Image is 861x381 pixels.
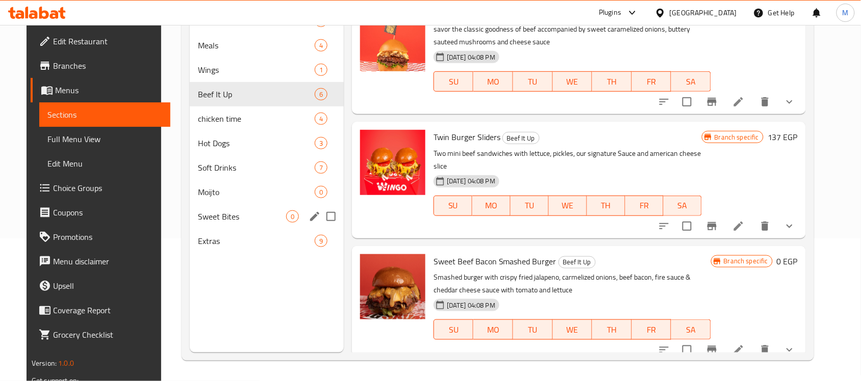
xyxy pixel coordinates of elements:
[360,6,425,71] img: Caramelize Onions And Mushroom
[671,319,711,340] button: SA
[783,96,796,108] svg: Show Choices
[557,74,589,89] span: WE
[53,35,162,47] span: Edit Restaurant
[711,132,763,142] span: Branch specific
[198,39,315,51] span: Meals
[55,84,162,96] span: Menus
[315,64,327,76] div: items
[472,196,511,216] button: MO
[286,210,299,223] div: items
[434,23,711,48] p: savor the classic goodness of beef accompanied by sweet caramelized onions, buttery sauteed mushr...
[315,65,327,75] span: 1
[843,7,849,18] span: M
[753,338,777,362] button: delete
[596,322,628,337] span: TH
[675,322,707,337] span: SA
[31,200,170,225] a: Coupons
[434,319,473,340] button: SU
[198,137,315,149] span: Hot Dogs
[732,344,745,356] a: Edit menu item
[315,90,327,99] span: 6
[360,254,425,319] img: Sweet Beef Bacon Smashed Burger
[47,133,162,145] span: Full Menu View
[553,319,593,340] button: WE
[664,196,702,216] button: SA
[443,176,499,186] span: [DATE] 04:08 PM
[53,231,162,243] span: Promotions
[652,214,676,238] button: sort-choices
[198,161,315,174] span: Soft Drinks
[668,198,698,213] span: SA
[198,64,315,76] span: Wings
[632,71,672,92] button: FR
[553,71,593,92] button: WE
[652,338,676,362] button: sort-choices
[676,339,698,361] span: Select to update
[473,319,513,340] button: MO
[198,113,315,125] span: chicken time
[198,235,315,247] span: Extras
[190,180,344,204] div: Moijto0
[777,254,798,268] h6: 0 EGP
[307,209,322,224] button: edit
[315,139,327,148] span: 3
[47,108,162,121] span: Sections
[360,130,425,195] img: Twin Burger Sliders
[443,301,499,310] span: [DATE] 04:08 PM
[513,71,553,92] button: TU
[190,106,344,131] div: chicken time4
[768,130,798,144] h6: 137 EGP
[636,322,668,337] span: FR
[591,198,621,213] span: TH
[190,131,344,155] div: Hot Dogs3
[517,74,549,89] span: TU
[315,186,327,198] div: items
[31,322,170,347] a: Grocery Checklist
[592,71,632,92] button: TH
[549,196,587,216] button: WE
[53,206,162,219] span: Coupons
[629,198,660,213] span: FR
[553,198,583,213] span: WE
[190,204,344,229] div: Sweet Bites0edit
[39,102,170,127] a: Sections
[557,322,589,337] span: WE
[190,33,344,58] div: Meals4
[476,198,507,213] span: MO
[190,155,344,180] div: Soft Drinks7
[443,52,499,62] span: [DATE] 04:08 PM
[438,74,469,89] span: SU
[31,249,170,274] a: Menu disclaimer
[31,274,170,298] a: Upsell
[720,256,772,266] span: Branch specific
[559,256,596,268] div: Beef It Up
[434,147,702,173] p: Two mini beef sandwiches with lettuce, pickles, our signature Sauce and american cheese slice
[434,254,556,269] span: Sweet Beef Bacon Smashed Burger
[502,132,540,144] div: Beef It Up
[477,322,509,337] span: MO
[599,7,621,19] div: Plugins
[477,74,509,89] span: MO
[198,210,286,223] div: Sweet Bites
[700,338,724,362] button: Branch-specific-item
[31,176,170,200] a: Choice Groups
[190,58,344,82] div: Wings1
[783,344,796,356] svg: Show Choices
[53,255,162,267] span: Menu disclaimer
[434,129,500,145] span: Twin Burger Sliders
[503,132,539,144] span: Beef It Up
[438,198,468,213] span: SU
[190,82,344,106] div: Beef It Up6
[58,357,74,370] span: 1.0.0
[700,214,724,238] button: Branch-specific-item
[753,90,777,114] button: delete
[315,235,327,247] div: items
[198,186,315,198] div: Moijto
[700,90,724,114] button: Branch-specific-item
[315,114,327,124] span: 4
[511,196,549,216] button: TU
